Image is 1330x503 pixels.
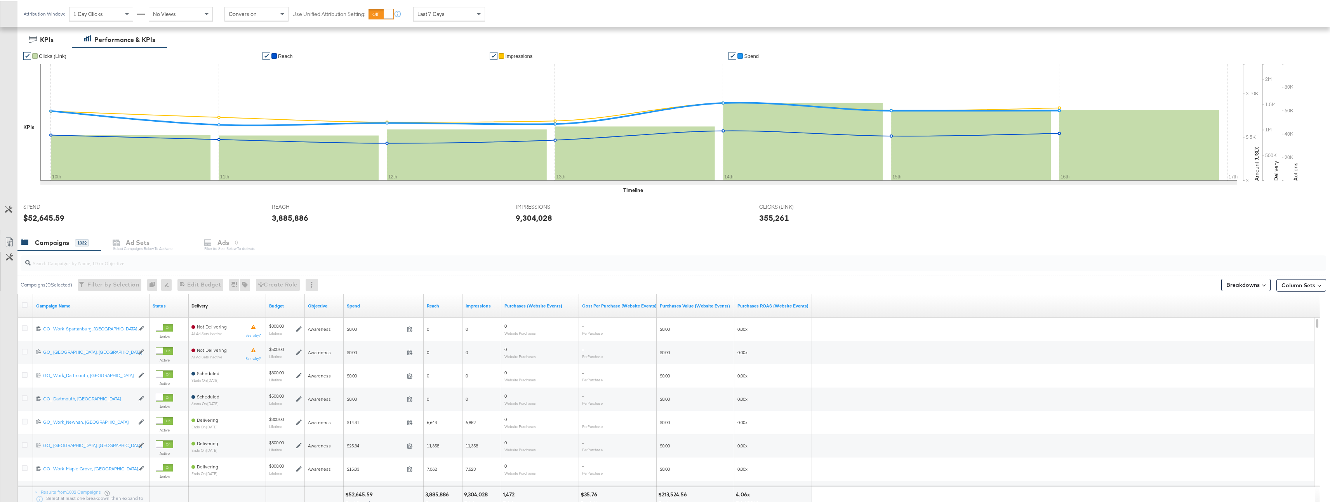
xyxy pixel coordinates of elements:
div: $500.00 [269,392,284,398]
a: GO_ Work_Dartmouth, [GEOGRAPHIC_DATA] [43,371,134,378]
div: Timeline [623,185,643,193]
span: CLICKS (LINK) [759,202,817,210]
span: - [582,345,584,351]
span: 0 [504,392,507,398]
a: GO_ Work_Newnan, [GEOGRAPHIC_DATA] [43,418,134,424]
div: KPIs [40,34,54,43]
a: GO_ Work_Maple Grove, [GEOGRAPHIC_DATA] [43,465,134,471]
span: Not Delivering [197,346,227,352]
span: Reach [278,52,293,58]
span: Clicks (Link) [39,52,66,58]
span: $0.00 [347,325,404,331]
div: Performance & KPIs [94,34,155,43]
div: $300.00 [269,322,284,328]
span: Conversion [229,9,257,16]
span: Scheduled [197,393,219,398]
text: Amount (USD) [1253,145,1260,180]
span: - [582,322,584,328]
a: The total value of the purchase actions divided by spend tracked by your Custom Audience pixel on... [737,302,809,308]
span: Impressions [505,52,532,58]
span: 0.00x [737,372,748,377]
div: GO_ [GEOGRAPHIC_DATA], [GEOGRAPHIC_DATA] [43,441,134,447]
a: The maximum amount you're willing to spend on your ads, on average each day or over the lifetime ... [269,302,302,308]
span: $0.00 [660,395,670,401]
a: Reflects the ability of your Ad Campaign to achieve delivery based on ad states, schedule and bud... [191,302,208,308]
div: 1,472 [503,490,517,497]
sub: Per Purchase [582,376,603,381]
span: $15.03 [347,465,404,471]
sub: ends on [DATE] [191,470,218,475]
sub: Website Purchases [504,446,536,451]
span: $0.00 [660,442,670,447]
div: $52,645.59 [23,211,64,222]
span: $0.00 [660,348,670,354]
div: 0 [147,278,161,290]
span: 0 [466,395,468,401]
span: - [582,438,584,444]
input: Search Campaigns by Name, ID or Objective [31,251,1201,266]
sub: Per Purchase [582,423,603,428]
a: The average cost for each purchase tracked by your Custom Audience pixel on your website after pe... [582,302,657,308]
div: 355,261 [759,211,789,222]
span: 0 [427,325,429,331]
div: 3,885,886 [425,490,451,497]
span: $0.00 [660,465,670,471]
span: $14.31 [347,418,404,424]
label: Active [156,380,173,385]
span: 11,358 [466,442,478,447]
div: $300.00 [269,415,284,421]
div: $35.76 [581,490,600,497]
label: Active [156,333,173,338]
sub: Per Purchase [582,353,603,358]
text: Actions [1292,161,1299,180]
span: 0.00x [737,442,748,447]
div: GO_ Work_Maple Grove, [GEOGRAPHIC_DATA] [43,465,134,471]
label: Active [156,356,173,362]
a: GO_ [GEOGRAPHIC_DATA], [GEOGRAPHIC_DATA] [43,348,134,355]
span: Awareness [308,418,331,424]
span: 0 [504,369,507,374]
span: - [582,462,584,468]
a: The total value of the purchase actions tracked by your Custom Audience pixel on your website aft... [660,302,731,308]
sub: Website Purchases [504,470,536,474]
span: 0 [504,438,507,444]
span: 0 [466,325,468,331]
div: KPIs [23,122,35,130]
span: Scheduled [197,369,219,375]
div: 9,304,028 [516,211,552,222]
span: 0.00x [737,418,748,424]
button: Breakdowns [1221,278,1271,290]
span: Spend [744,52,759,58]
label: Active [156,426,173,431]
span: 1 Day Clicks [73,9,103,16]
div: GO_ Work_Spartanburg, [GEOGRAPHIC_DATA] [43,325,134,331]
span: $0.00 [660,372,670,377]
span: 0 [427,348,429,354]
sub: Per Purchase [582,446,603,451]
span: Delivering [197,463,218,468]
span: $25.34 [347,442,404,447]
span: 0 [427,395,429,401]
span: $0.00 [660,325,670,331]
sub: Website Purchases [504,376,536,381]
div: Campaigns [35,237,69,246]
span: 0 [504,462,507,468]
span: 0.00x [737,395,748,401]
sub: Lifetime [269,353,282,358]
span: $0.00 [347,348,404,354]
div: $300.00 [269,369,284,375]
sub: Website Purchases [504,400,536,404]
span: 0 [466,348,468,354]
span: $0.00 [347,372,404,377]
div: 9,304,028 [464,490,490,497]
div: $213,524.56 [658,490,689,497]
a: The number of times a purchase was made tracked by your Custom Audience pixel on your website aft... [504,302,576,308]
sub: All Ad Sets Inactive [191,330,227,335]
span: 6,643 [427,418,437,424]
span: Delivering [197,416,218,422]
span: Awareness [308,372,331,377]
div: Delivery [191,302,208,308]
